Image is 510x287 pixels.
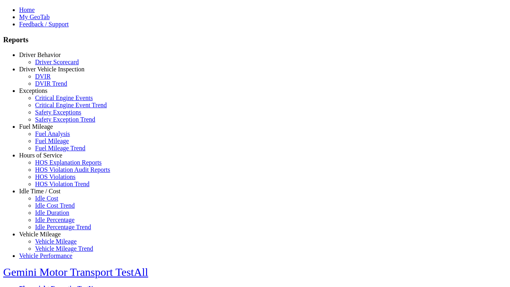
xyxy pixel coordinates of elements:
[19,231,61,238] a: Vehicle Mileage
[35,73,51,80] a: DVIR
[35,245,93,252] a: Vehicle Mileage Trend
[19,14,50,20] a: My GeoTab
[3,266,148,278] a: Gemini Motor Transport TestAll
[19,252,73,259] a: Vehicle Performance
[35,216,75,223] a: Idle Percentage
[35,116,95,123] a: Safety Exception Trend
[19,21,69,28] a: Feedback / Support
[35,209,69,216] a: Idle Duration
[35,109,81,116] a: Safety Exceptions
[35,173,75,180] a: HOS Violations
[35,181,90,187] a: HOS Violation Trend
[3,35,507,44] h3: Reports
[19,152,62,159] a: Hours of Service
[35,130,70,137] a: Fuel Analysis
[19,51,61,58] a: Driver Behavior
[19,6,35,13] a: Home
[35,102,107,108] a: Critical Engine Event Trend
[35,59,79,65] a: Driver Scorecard
[35,166,110,173] a: HOS Violation Audit Reports
[35,195,58,202] a: Idle Cost
[35,202,75,209] a: Idle Cost Trend
[19,188,61,195] a: Idle Time / Cost
[19,123,53,130] a: Fuel Mileage
[35,138,69,144] a: Fuel Mileage
[19,87,47,94] a: Exceptions
[35,80,67,87] a: DVIR Trend
[35,159,102,166] a: HOS Explanation Reports
[35,94,93,101] a: Critical Engine Events
[35,224,91,230] a: Idle Percentage Trend
[35,238,76,245] a: Vehicle Mileage
[35,145,85,151] a: Fuel Mileage Trend
[19,66,84,73] a: Driver Vehicle Inspection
